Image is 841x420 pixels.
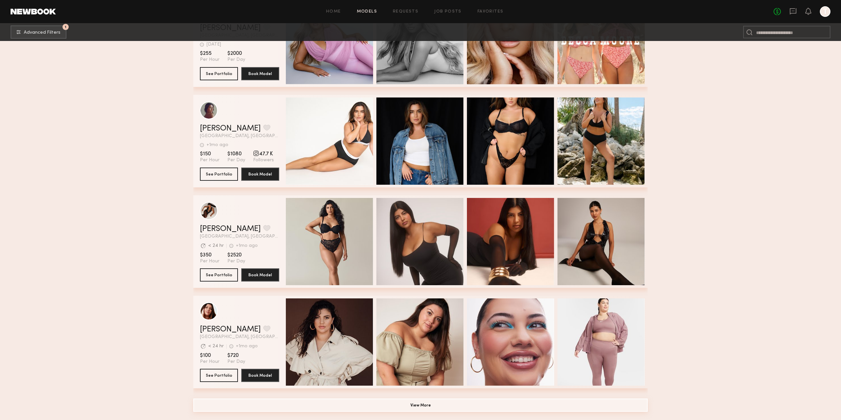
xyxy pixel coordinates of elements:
a: Home [326,10,341,14]
span: Quick Preview [498,239,537,245]
button: View More [193,399,648,412]
span: Quick Preview [498,38,537,44]
button: 1Advanced Filters [11,25,66,39]
span: Quick Preview [588,139,628,145]
span: Per Day [227,157,245,163]
div: < 24 hr [208,344,224,349]
button: Book Model [241,369,279,382]
span: Quick Preview [407,340,447,346]
a: [PERSON_NAME] [200,325,261,333]
span: Per Hour [200,57,219,63]
div: +1mo ago [207,143,228,147]
button: See Portfolio [200,168,238,181]
span: Per Hour [200,359,219,365]
span: $720 [227,352,245,359]
span: $150 [200,151,219,157]
a: Job Posts [434,10,462,14]
span: [GEOGRAPHIC_DATA], [GEOGRAPHIC_DATA] [200,234,279,239]
span: Quick Preview [407,239,447,245]
span: Quick Preview [498,340,537,346]
div: [DATE] [207,42,221,47]
button: Book Model [241,168,279,181]
span: 1 [65,25,66,28]
a: [PERSON_NAME] [200,125,261,133]
span: 47.7 K [253,151,274,157]
a: Models [357,10,377,14]
span: Quick Preview [588,239,628,245]
span: $2000 [227,50,245,57]
span: $350 [200,252,219,258]
span: Per Hour [200,157,219,163]
button: Book Model [241,268,279,282]
span: [GEOGRAPHIC_DATA], [GEOGRAPHIC_DATA] [200,335,279,339]
span: Quick Preview [588,38,628,44]
a: [PERSON_NAME] [200,225,261,233]
button: See Portfolio [200,268,238,282]
div: +1mo ago [236,244,258,248]
span: Quick Preview [317,340,356,346]
span: $100 [200,352,219,359]
span: Advanced Filters [24,30,60,35]
span: Quick Preview [317,239,356,245]
a: T [820,6,830,17]
span: Per Day [227,359,245,365]
span: $2520 [227,252,245,258]
a: Requests [393,10,418,14]
span: Quick Preview [317,139,356,145]
span: Per Day [227,57,245,63]
button: Book Model [241,67,279,80]
span: Followers [253,157,274,163]
span: Quick Preview [317,38,356,44]
button: See Portfolio [200,369,238,382]
span: Quick Preview [407,38,447,44]
button: See Portfolio [200,67,238,80]
span: Quick Preview [498,139,537,145]
span: $255 [200,50,219,57]
span: Per Hour [200,258,219,264]
a: Favorites [478,10,504,14]
span: Quick Preview [407,139,447,145]
span: Per Day [227,258,245,264]
span: Quick Preview [588,340,628,346]
div: +1mo ago [236,344,258,349]
span: [GEOGRAPHIC_DATA], [GEOGRAPHIC_DATA] [200,134,279,138]
span: $1080 [227,151,245,157]
div: < 24 hr [208,244,224,248]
